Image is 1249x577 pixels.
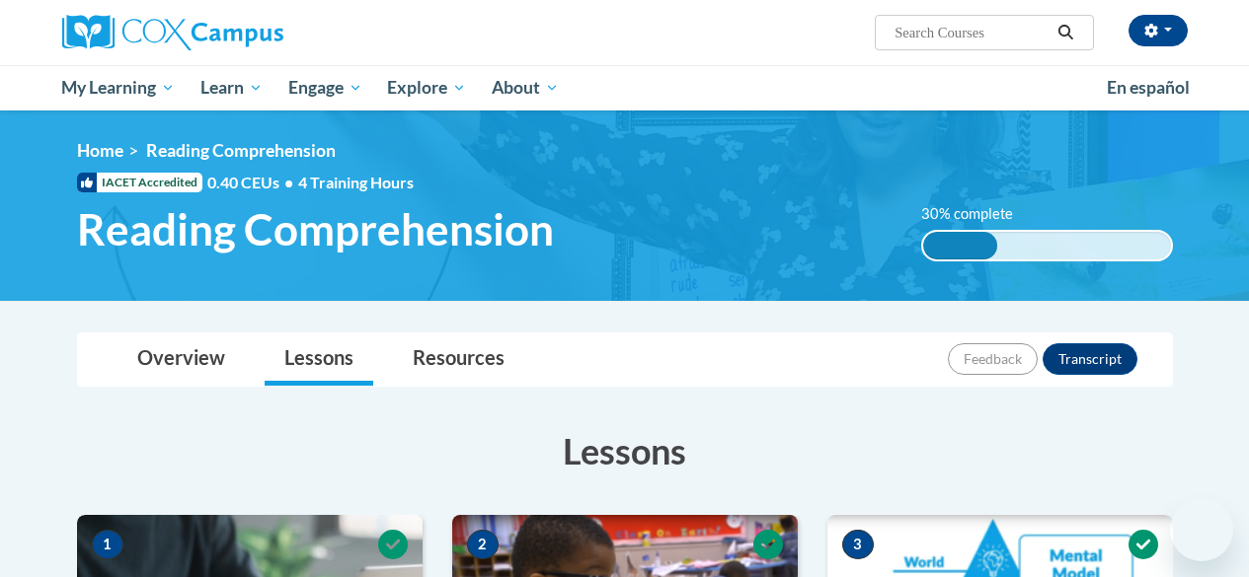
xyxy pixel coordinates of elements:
[893,21,1051,44] input: Search Courses
[923,232,997,259] div: 30% complete
[77,140,123,161] a: Home
[77,173,202,192] span: IACET Accredited
[467,530,499,559] span: 2
[275,65,375,110] a: Engage
[200,76,263,100] span: Learn
[92,530,123,559] span: 1
[62,15,418,50] a: Cox Campus
[921,203,1035,225] label: 30% complete
[146,140,336,161] span: Reading Comprehension
[207,172,298,193] span: 0.40 CEUs
[77,203,554,255] span: Reading Comprehension
[393,333,524,386] a: Resources
[77,426,1173,475] h3: Lessons
[188,65,275,110] a: Learn
[1043,343,1137,375] button: Transcript
[62,15,283,50] img: Cox Campus
[492,76,559,100] span: About
[61,76,175,100] span: My Learning
[1051,21,1080,44] button: Search
[265,333,373,386] a: Lessons
[1170,498,1233,561] iframe: Button to launch messaging window
[1094,67,1203,108] a: En español
[842,530,874,559] span: 3
[117,333,245,386] a: Overview
[288,76,362,100] span: Engage
[948,343,1038,375] button: Feedback
[284,173,293,191] span: •
[387,76,466,100] span: Explore
[479,65,572,110] a: About
[49,65,189,110] a: My Learning
[374,65,479,110] a: Explore
[1129,15,1188,46] button: Account Settings
[298,173,414,191] span: 4 Training Hours
[1107,77,1190,98] span: En español
[47,65,1203,110] div: Main menu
